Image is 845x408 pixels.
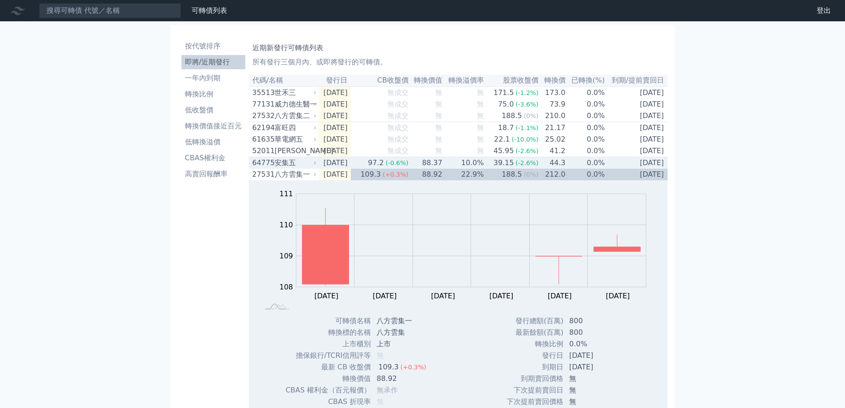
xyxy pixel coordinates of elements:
[252,134,272,145] div: 61635
[387,147,409,155] span: 無成交
[252,146,272,156] div: 52011
[387,111,409,120] span: 無成交
[181,135,245,149] a: 低轉換溢價
[409,75,443,87] th: 轉換價值
[181,169,245,179] li: 高賣回報酬率
[371,315,433,327] td: 八方雲集一
[181,71,245,85] a: 一年內到期
[377,386,398,394] span: 無承作
[252,158,272,168] div: 64775
[566,99,605,110] td: 0.0%
[605,157,668,169] td: [DATE]
[492,87,516,98] div: 171.5
[435,147,442,155] span: 無
[443,169,484,180] td: 22.9%
[302,208,641,286] g: Series
[566,134,605,145] td: 0.0%
[810,4,838,18] a: 登出
[275,158,315,168] div: 安集五
[181,87,245,101] a: 轉換比例
[435,111,442,120] span: 無
[181,57,245,67] li: 即將/近期發行
[506,396,564,408] td: 下次提前賣回價格
[605,145,668,157] td: [DATE]
[477,135,484,143] span: 無
[382,171,408,178] span: (+0.3%)
[515,124,538,131] span: (-1.1%)
[181,103,245,117] a: 低收盤價
[366,158,386,168] div: 97.2
[524,171,538,178] span: (0%)
[377,351,384,360] span: 無
[566,122,605,134] td: 0.0%
[275,123,315,133] div: 富旺四
[566,110,605,122] td: 0.0%
[401,364,426,371] span: (+0.3%)
[385,159,409,166] span: (-0.6%)
[496,123,516,133] div: 18.7
[314,292,338,300] tspan: [DATE]
[506,384,564,396] td: 下次提前賣回日
[435,100,442,108] span: 無
[275,169,315,180] div: 八方雲集一
[318,169,351,180] td: [DATE]
[443,75,484,87] th: 轉換溢價率
[252,111,272,121] div: 27532
[492,146,516,156] div: 45.95
[435,123,442,132] span: 無
[181,39,245,53] a: 按代號排序
[477,111,484,120] span: 無
[564,327,631,338] td: 800
[605,99,668,110] td: [DATE]
[285,327,371,338] td: 轉換標的名稱
[489,292,513,300] tspan: [DATE]
[181,137,245,147] li: 低轉換溢價
[252,87,272,98] div: 35513
[181,119,245,133] a: 轉換價值接近百元
[181,73,245,83] li: 一年內到期
[279,221,293,229] tspan: 110
[511,136,538,143] span: (-10.0%)
[477,123,484,132] span: 無
[279,190,293,198] tspan: 111
[252,169,272,180] div: 27531
[318,134,351,145] td: [DATE]
[181,121,245,131] li: 轉換價值接近百元
[371,338,433,350] td: 上市
[279,283,293,291] tspan: 108
[515,89,538,96] span: (-1.2%)
[318,87,351,99] td: [DATE]
[539,110,566,122] td: 210.0
[605,134,668,145] td: [DATE]
[275,99,315,110] div: 威力德生醫一
[285,396,371,408] td: CBAS 折現率
[492,134,512,145] div: 22.1
[285,315,371,327] td: 可轉債名稱
[605,75,668,87] th: 到期/提前賣回日
[387,88,409,97] span: 無成交
[605,87,668,99] td: [DATE]
[477,147,484,155] span: 無
[539,169,566,180] td: 212.0
[566,75,605,87] th: 已轉換(%)
[269,190,660,300] g: Chart
[252,123,272,133] div: 62194
[318,75,351,87] th: 發行日
[443,157,484,169] td: 10.0%
[539,145,566,157] td: 41.2
[506,373,564,384] td: 到期賣回價格
[252,43,664,53] h1: 近期新發行可轉債列表
[285,373,371,384] td: 轉換價值
[566,169,605,180] td: 0.0%
[605,169,668,180] td: [DATE]
[564,396,631,408] td: 無
[181,55,245,69] a: 即將/近期發行
[564,373,631,384] td: 無
[377,397,384,406] span: 無
[373,292,397,300] tspan: [DATE]
[506,315,564,327] td: 發行總額(百萬)
[515,159,538,166] span: (-2.6%)
[318,157,351,169] td: [DATE]
[377,362,401,372] div: 109.3
[477,88,484,97] span: 無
